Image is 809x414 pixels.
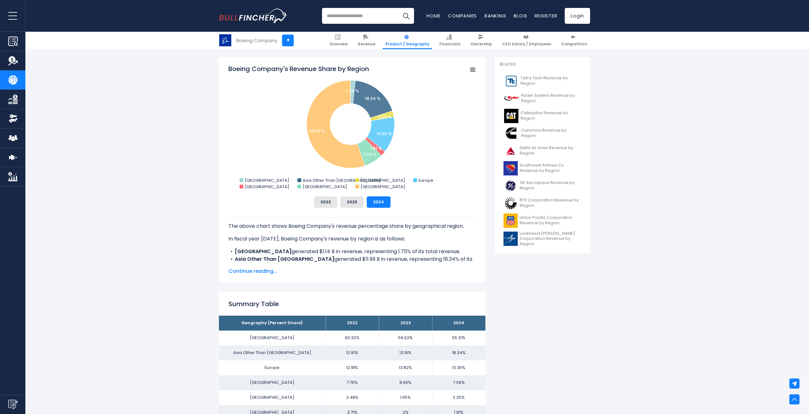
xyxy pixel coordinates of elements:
[500,72,585,90] a: Tetra Tech Revenue by Region
[228,267,476,275] span: Continue reading...
[500,107,585,125] a: Caterpillar Revenue by Region
[521,128,582,139] span: Cummins Revenue by Region
[520,231,582,247] span: Lockheed [PERSON_NAME] Corporation Revenue by Region
[521,76,582,86] span: Tetra Tech Revenue by Region
[378,114,392,120] text: 2.25 %
[228,64,369,73] tspan: Boeing Company's Revenue Share by Region
[521,93,582,104] span: Ryder System Revenue by Region
[219,9,287,23] a: Go to homepage
[379,360,432,375] td: 13.82%
[346,88,359,94] text: 1.75 %
[228,235,476,243] p: In fiscal year [DATE], Boeing Company's revenue by region is as follows:
[303,177,381,183] text: Asia Other Than [GEOGRAPHIC_DATA]
[502,42,551,47] span: CEO Salary / Employees
[503,144,518,158] img: DAL logo
[365,95,381,102] text: 18.34 %
[503,214,518,228] img: UNP logo
[418,177,433,183] text: Europe
[503,232,518,246] img: LMT logo
[520,180,582,191] span: GE Aerospace Revenue by Region
[503,161,518,175] img: LUV logo
[514,12,527,19] a: Blog
[383,32,432,49] a: Product / Geography
[245,177,289,183] text: [GEOGRAPHIC_DATA]
[432,331,485,345] td: 55.31%
[326,375,379,390] td: 7.76%
[521,110,582,121] span: Caterpillar Revenue by Region
[379,316,432,331] th: 2023
[503,74,519,88] img: TTEK logo
[520,145,582,156] span: Delta Air Lines Revenue by Region
[303,184,347,190] text: [GEOGRAPHIC_DATA]
[432,360,485,375] td: 13.36%
[398,8,414,24] button: Search
[448,12,477,19] a: Companies
[379,375,432,390] td: 8.66%
[228,217,476,339] div: The for Boeing Company is the [GEOGRAPHIC_DATA], which represents 55.31% of its total revenue. Th...
[219,331,326,345] td: [GEOGRAPHIC_DATA]
[282,35,294,46] a: +
[520,198,582,208] span: RTX Corporation Revenue by Region
[432,345,485,360] td: 18.34%
[535,12,557,19] a: Register
[520,215,582,226] span: Union Pacific Corporation Revenue by Region
[503,126,519,141] img: CMI logo
[500,142,585,160] a: Delta Air Lines Revenue by Region
[326,345,379,360] td: 12.91%
[228,299,476,309] h2: Summary Table
[437,32,463,49] a: Financials
[228,248,476,255] li: generated $1.14 B in revenue, representing 1.75% of its total revenue.
[326,331,379,345] td: 60.32%
[432,390,485,405] td: 2.25%
[500,194,585,212] a: RTX Corporation Revenue by Region
[503,179,518,193] img: GE logo
[499,32,554,49] a: CEO Salary / Employees
[245,184,289,190] text: [GEOGRAPHIC_DATA]
[361,177,405,183] text: [GEOGRAPHIC_DATA]
[379,390,432,405] td: 1.65%
[363,151,377,157] text: 7.09 %
[219,360,326,375] td: Europe
[326,32,351,49] a: Overview
[500,177,585,194] a: GE Aerospace Revenue by Region
[500,62,585,67] p: Related
[228,222,476,230] p: The above chart shows Boeing Company's revenue percentage share by geographical region.
[520,163,582,174] span: Southwest Airlines Co. Revenue by Region
[219,316,326,331] th: Geography (Percent Share)
[426,12,440,19] a: Home
[470,42,492,47] span: Ownership
[503,196,518,210] img: RTX logo
[503,91,519,106] img: R logo
[432,316,485,331] th: 2024
[500,125,585,142] a: Cummins Revenue by Region
[219,345,326,360] td: Asia Other Than [GEOGRAPHIC_DATA]
[377,131,392,137] text: 13.36 %
[309,128,325,134] text: 55.31 %
[355,32,378,49] a: Revenue
[379,331,432,345] td: 59.62%
[219,375,326,390] td: [GEOGRAPHIC_DATA]
[219,34,231,46] img: BA logo
[326,390,379,405] td: 2.48%
[379,345,432,360] td: 13.16%
[228,255,476,271] li: generated $11.99 B in revenue, representing 18.34% of its total revenue.
[385,42,429,47] span: Product / Geography
[500,229,585,249] a: Lockheed [PERSON_NAME] Corporation Revenue by Region
[565,8,590,24] a: Login
[236,37,277,44] div: Boeing Company
[340,196,364,208] button: 2023
[500,90,585,107] a: Ryder System Revenue by Region
[503,109,519,123] img: CAT logo
[219,9,287,23] img: Bullfincher logo
[235,248,292,255] b: [GEOGRAPHIC_DATA]
[358,42,375,47] span: Revenue
[500,160,585,177] a: Southwest Airlines Co. Revenue by Region
[228,64,476,191] svg: Boeing Company's Revenue Share by Region
[500,212,585,229] a: Union Pacific Corporation Revenue by Region
[314,196,337,208] button: 2022
[8,114,18,123] img: Ownership
[329,42,348,47] span: Overview
[468,32,495,49] a: Ownership
[484,12,506,19] a: Ranking
[326,316,379,331] th: 2022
